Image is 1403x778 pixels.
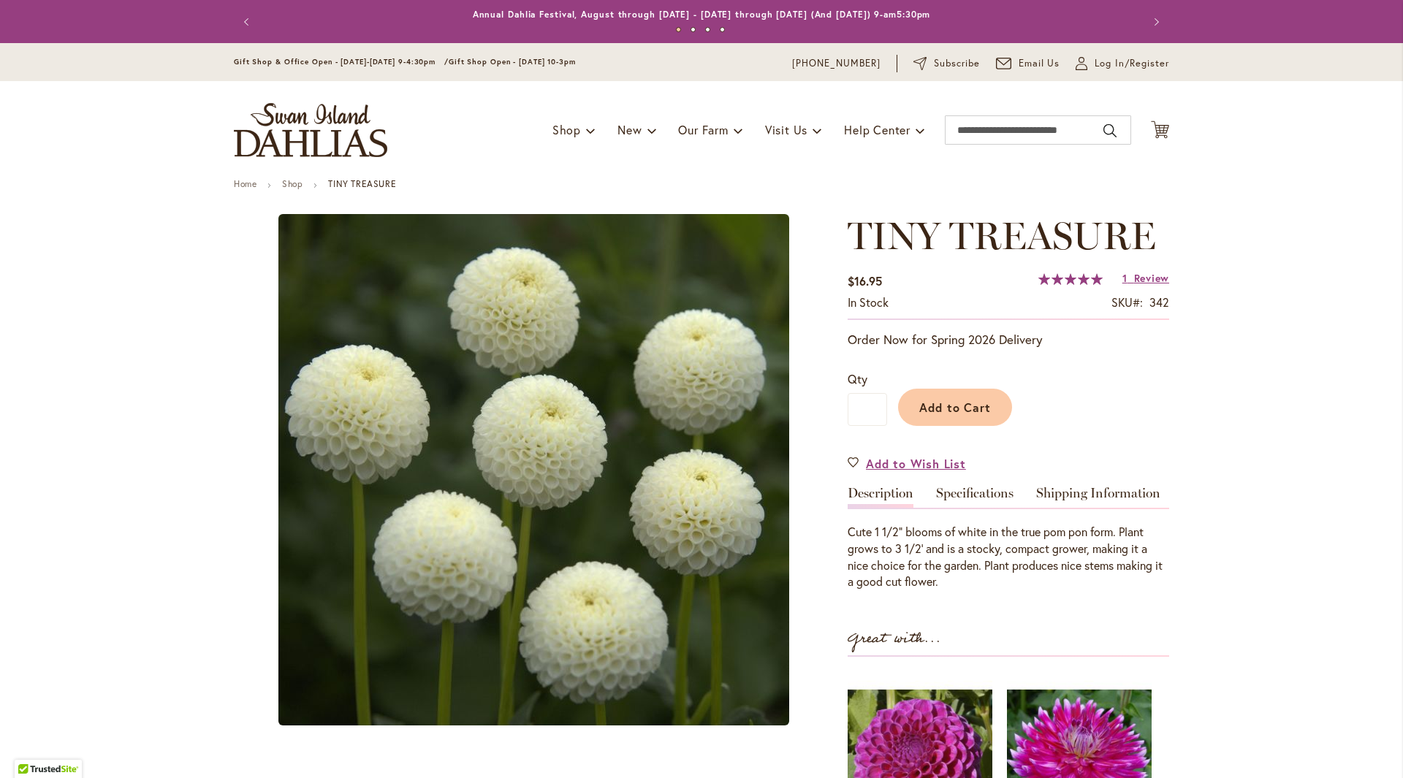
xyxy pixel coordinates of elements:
span: Email Us [1019,56,1060,71]
a: store logo [234,103,387,157]
span: Add to Wish List [866,455,966,472]
span: Our Farm [678,122,728,137]
button: 1 of 4 [676,27,681,32]
span: New [617,122,642,137]
span: Visit Us [765,122,807,137]
button: Next [1140,7,1169,37]
span: Gift Shop & Office Open - [DATE]-[DATE] 9-4:30pm / [234,57,449,66]
span: Shop [552,122,581,137]
a: Home [234,178,256,189]
span: TINY TREASURE [848,213,1156,259]
a: Subscribe [913,56,980,71]
span: 1 [1122,271,1128,285]
a: 1 Review [1122,271,1169,285]
span: Gift Shop Open - [DATE] 10-3pm [449,57,576,66]
a: Shop [282,178,303,189]
button: 2 of 4 [691,27,696,32]
div: Cute 1 1/2" blooms of white in the true pom pon form. Plant grows to 3 1/2' and is a stocky, comp... [848,524,1169,590]
button: Add to Cart [898,389,1012,426]
a: Log In/Register [1076,56,1169,71]
a: [PHONE_NUMBER] [792,56,881,71]
img: main product photo [278,214,789,725]
button: Previous [234,7,263,37]
span: Log In/Register [1095,56,1169,71]
a: Specifications [936,487,1014,508]
a: Shipping Information [1036,487,1160,508]
a: Add to Wish List [848,455,966,472]
span: In stock [848,294,889,310]
span: Subscribe [934,56,980,71]
a: Annual Dahlia Festival, August through [DATE] - [DATE] through [DATE] (And [DATE]) 9-am5:30pm [473,9,931,20]
div: 100% [1038,273,1103,285]
div: Detailed Product Info [848,487,1169,590]
p: Order Now for Spring 2026 Delivery [848,331,1169,348]
button: 4 of 4 [720,27,725,32]
a: Description [848,487,913,508]
a: Email Us [996,56,1060,71]
span: Help Center [844,122,910,137]
strong: Great with... [848,627,941,651]
strong: SKU [1111,294,1143,310]
span: Add to Cart [919,400,992,415]
span: Review [1134,271,1169,285]
button: 3 of 4 [705,27,710,32]
div: Availability [848,294,889,311]
strong: TINY TREASURE [328,178,396,189]
span: Qty [848,371,867,386]
span: $16.95 [848,273,882,289]
div: 342 [1149,294,1169,311]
